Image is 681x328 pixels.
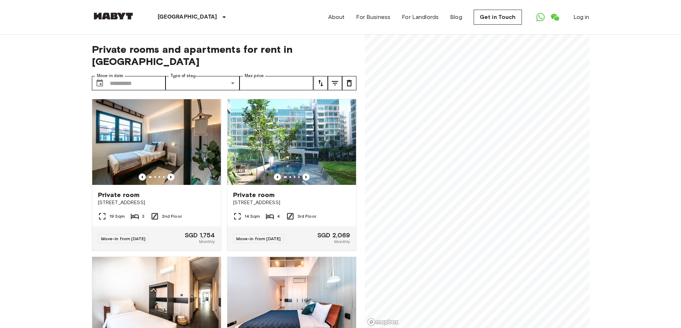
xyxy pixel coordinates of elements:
[98,199,215,206] span: [STREET_ADDRESS]
[185,232,215,238] span: SGD 1,754
[342,76,356,90] button: tune
[334,238,350,245] span: Monthly
[356,13,390,21] a: For Business
[97,73,123,79] label: Move-in date
[302,173,310,181] button: Previous image
[199,238,215,245] span: Monthly
[573,13,589,21] a: Log in
[233,191,275,199] span: Private room
[227,99,356,185] img: Marketing picture of unit SG-01-027-007-04
[171,73,196,79] label: Type of stay
[109,213,125,219] span: 19 Sqm
[142,213,144,219] span: 3
[317,232,350,238] span: SGD 2,069
[328,13,345,21] a: About
[93,76,107,90] button: Choose date
[101,236,146,241] span: Move-in from [DATE]
[533,10,548,24] a: Open WhatsApp
[367,318,399,326] a: Mapbox logo
[139,173,146,181] button: Previous image
[450,13,462,21] a: Blog
[314,76,328,90] button: tune
[474,10,522,25] a: Get in Touch
[167,173,174,181] button: Previous image
[227,99,356,251] a: Marketing picture of unit SG-01-027-007-04Previous imagePrevious imagePrivate room[STREET_ADDRESS...
[92,99,221,185] img: Marketing picture of unit SG-01-027-006-02
[245,73,264,79] label: Max price
[274,173,281,181] button: Previous image
[162,213,182,219] span: 2nd Floor
[92,99,221,251] a: Marketing picture of unit SG-01-027-006-02Previous imagePrevious imagePrivate room[STREET_ADDRESS...
[98,191,140,199] span: Private room
[328,76,342,90] button: tune
[297,213,316,219] span: 3rd Floor
[236,236,281,241] span: Move-in from [DATE]
[277,213,280,219] span: 4
[548,10,562,24] a: Open WeChat
[233,199,350,206] span: [STREET_ADDRESS]
[245,213,260,219] span: 14 Sqm
[402,13,439,21] a: For Landlords
[92,12,135,20] img: Habyt
[92,43,356,67] span: Private rooms and apartments for rent in [GEOGRAPHIC_DATA]
[158,13,217,21] p: [GEOGRAPHIC_DATA]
